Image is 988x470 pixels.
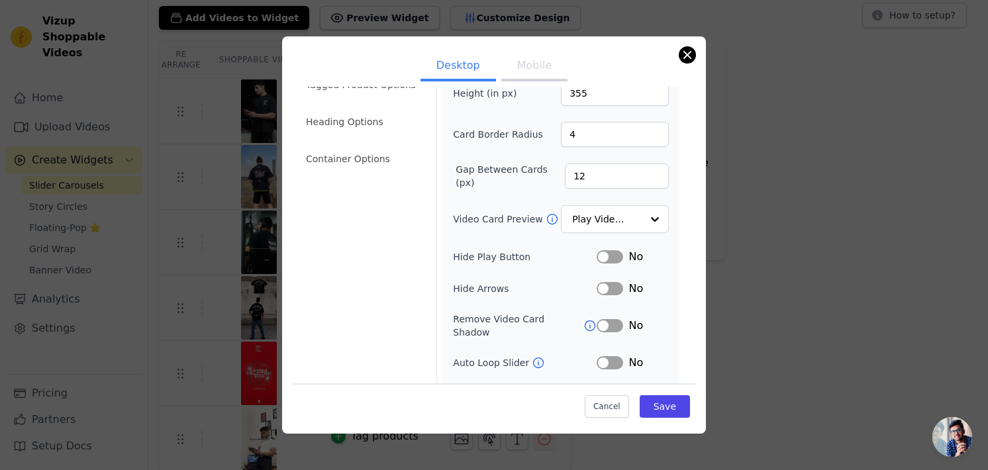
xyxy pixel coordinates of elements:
[453,250,597,263] label: Hide Play Button
[628,249,643,265] span: No
[298,109,428,135] li: Heading Options
[628,281,643,297] span: No
[679,47,695,63] button: Close modal
[453,128,543,141] label: Card Border Radius
[628,355,643,371] span: No
[501,52,568,81] button: Mobile
[456,163,565,189] label: Gap Between Cards (px)
[420,52,496,81] button: Desktop
[453,356,532,369] label: Auto Loop Slider
[585,395,629,418] button: Cancel
[298,146,428,172] li: Container Options
[453,312,583,339] label: Remove Video Card Shadow
[453,212,545,226] label: Video Card Preview
[453,282,597,295] label: Hide Arrows
[640,395,690,418] button: Save
[453,87,525,100] label: Height (in px)
[932,417,972,457] a: Open chat
[628,318,643,334] span: No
